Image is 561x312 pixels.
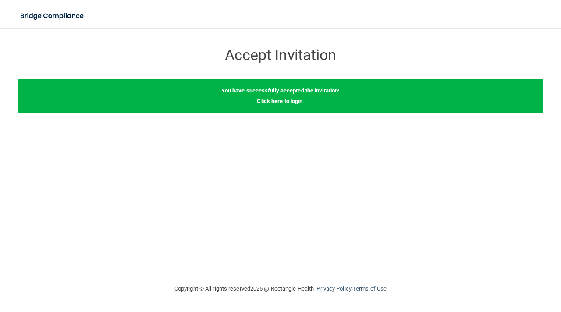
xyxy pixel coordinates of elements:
[121,47,440,63] h3: Accept Invitation
[121,275,440,303] div: Copyright © All rights reserved 2025 @ Rectangle Health | |
[316,285,351,292] a: Privacy Policy
[221,87,340,94] b: You have successfully accepted the invitation!
[353,285,387,292] a: Terms of Use
[257,98,302,104] a: Click here to login
[13,7,92,25] img: bridge_compliance_login_screen.278c3ca4.svg
[18,79,543,113] div: .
